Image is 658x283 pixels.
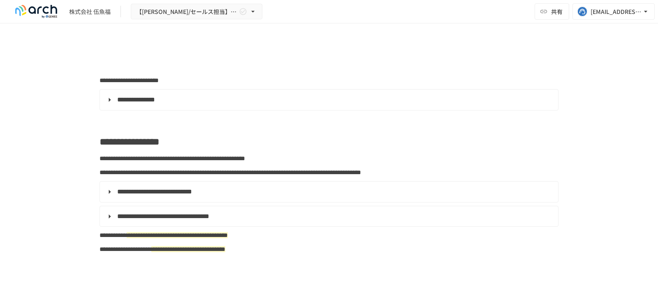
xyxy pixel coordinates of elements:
img: logo-default@2x-9cf2c760.svg [10,5,63,18]
button: 共有 [535,3,569,20]
div: 株式会社 伍魚福 [69,7,111,16]
button: [EMAIL_ADDRESS][DOMAIN_NAME] [572,3,655,20]
button: 【[PERSON_NAME]/セールス担当】株式会社 伍魚福様_初期設定サポート [131,4,262,20]
span: 【[PERSON_NAME]/セールス担当】株式会社 伍魚福様_初期設定サポート [136,7,237,17]
span: 共有 [551,7,563,16]
div: [EMAIL_ADDRESS][DOMAIN_NAME] [591,7,642,17]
